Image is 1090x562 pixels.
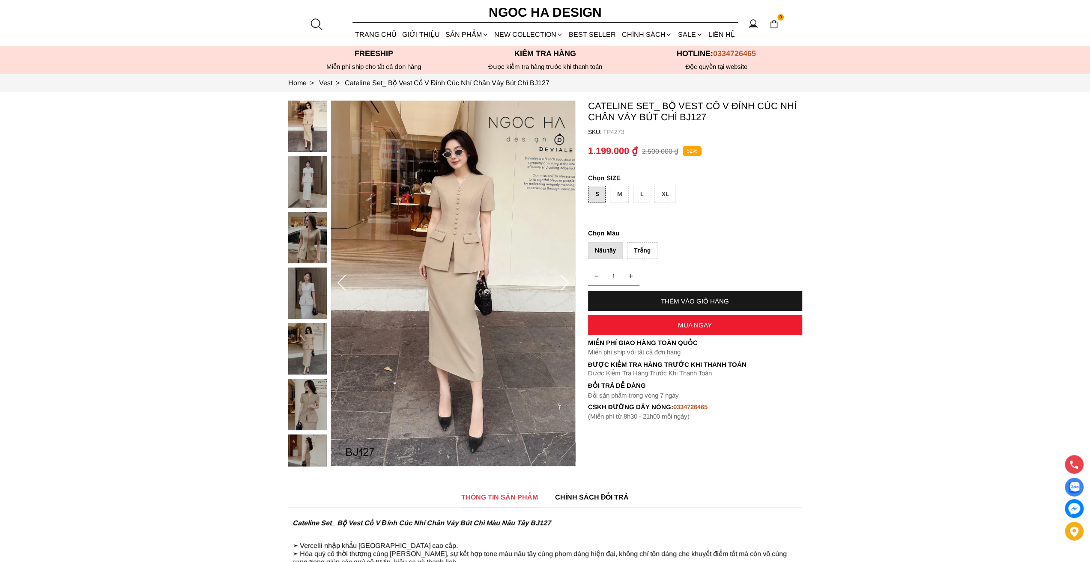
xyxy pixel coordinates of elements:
[588,297,802,305] div: THÊM VÀO GIỎ HÀNG
[1065,499,1084,518] a: messenger
[627,242,657,259] div: Trắng
[777,14,784,21] span: 0
[654,186,675,202] div: XL
[588,268,639,285] input: Quantity input
[588,242,623,259] div: Nâu tây
[293,519,551,526] strong: Cateline Set_ Bộ Vest Cổ V Đính Cúc Nhí Chân Váy Bút Chì Màu Nâu Tây BJ127
[461,492,538,503] span: THÔNG TIN SẢN PHẨM
[588,382,802,389] h6: Đổi trả dễ dàng
[588,101,802,123] p: Cateline Set_ Bộ Vest Cổ V Đính Cúc Nhí Chân Váy Bút Chì BJ127
[642,147,678,155] p: 2.500.000 ₫
[588,403,673,410] font: cskh đường dây nóng:
[588,146,638,157] p: 1.199.000 ₫
[705,23,738,46] a: LIÊN HỆ
[588,186,606,202] div: S
[307,79,317,86] span: >
[1065,478,1084,497] a: Display image
[555,492,629,503] span: CHÍNH SÁCH ĐỔI TRẢ
[442,23,491,46] div: SẢN PHẨM
[460,63,631,71] p: Được kiểm tra hàng trước khi thanh toán
[288,268,327,319] img: Cateline Set_ Bộ Vest Cổ V Đính Cúc Nhí Chân Váy Bút Chì BJ127_mini_3
[345,79,550,86] a: Link to Cateline Set_ Bộ Vest Cổ V Đính Cúc Nhí Chân Váy Bút Chì BJ127
[619,23,675,46] div: Chính sách
[588,174,802,181] p: SIZE
[288,379,327,430] img: Cateline Set_ Bộ Vest Cổ V Đính Cúc Nhí Chân Váy Bút Chì BJ127_mini_5
[633,186,650,202] div: L
[288,156,327,208] img: Cateline Set_ Bộ Vest Cổ V Đính Cúc Nhí Chân Váy Bút Chì BJ127_mini_1
[603,128,802,135] p: TP4273
[631,63,802,71] h6: Độc quyền tại website
[588,413,690,420] font: (Miễn phí từ 8h30 - 21h00 mỗi ngày)
[331,101,575,466] img: Cateline Set_ Bộ Vest Cổ V Đính Cúc Nhí Chân Váy Bút Chì BJ127_0
[400,23,442,46] a: GIỚI THIỆU
[588,128,603,135] h6: SKU:
[1069,482,1079,493] img: Display image
[610,186,629,202] div: M
[352,23,400,46] a: TRANG CHỦ
[588,339,698,346] font: Miễn phí giao hàng toàn quốc
[588,228,802,238] p: Màu
[288,212,327,263] img: Cateline Set_ Bộ Vest Cổ V Đính Cúc Nhí Chân Váy Bút Chì BJ127_mini_2
[588,321,802,329] div: MUA NGAY
[588,348,681,356] font: Miễn phí ship với tất cả đơn hàng
[588,361,802,369] p: Được Kiểm Tra Hàng Trước Khi Thanh Toán
[491,23,566,46] a: NEW COLLECTION
[673,403,707,410] font: 0334726465
[514,49,576,58] font: Kiểm tra hàng
[319,79,345,86] a: Link to Vest
[588,392,679,399] font: Đổi sản phẩm trong vòng 7 ngày
[288,49,460,58] p: Freeship
[769,19,779,29] img: img-CART-ICON-ksit0nf1
[675,23,705,46] a: SALE
[566,23,619,46] a: BEST SELLER
[288,63,460,71] div: Miễn phí ship cho tất cả đơn hàng
[288,434,327,486] img: Cateline Set_ Bộ Vest Cổ V Đính Cúc Nhí Chân Váy Bút Chì BJ127_mini_6
[713,49,756,58] span: 0334726465
[332,79,343,86] span: >
[683,146,702,157] p: 52%
[288,79,319,86] a: Link to Home
[288,101,327,152] img: Cateline Set_ Bộ Vest Cổ V Đính Cúc Nhí Chân Váy Bút Chì BJ127_mini_0
[631,49,802,58] p: Hotline:
[481,2,609,23] a: Ngoc Ha Design
[588,369,802,377] p: Được Kiểm Tra Hàng Trước Khi Thanh Toán
[288,323,327,375] img: Cateline Set_ Bộ Vest Cổ V Đính Cúc Nhí Chân Váy Bút Chì BJ127_mini_4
